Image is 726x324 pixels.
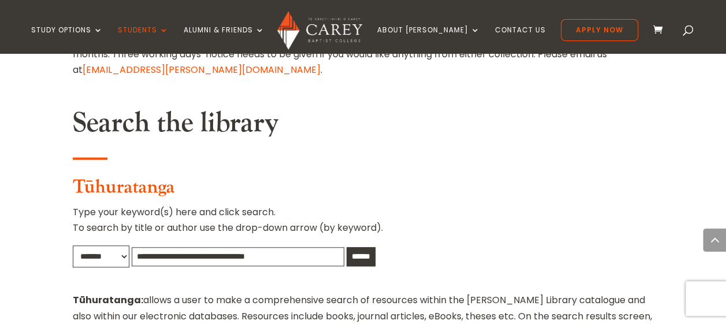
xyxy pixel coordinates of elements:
[83,63,321,76] a: [EMAIL_ADDRESS][PERSON_NAME][DOMAIN_NAME]
[277,11,362,50] img: Carey Baptist College
[73,204,654,245] p: Type your keyword(s) here and click search. To search by title or author use the drop-down arrow ...
[73,106,654,146] h2: Search the library
[73,30,654,78] p: Accessing the archives collection or books that are in the stack collection will require some for...
[73,293,143,307] strong: Tūhuratanga:
[377,26,480,53] a: About [PERSON_NAME]
[561,19,638,41] a: Apply Now
[118,26,169,53] a: Students
[73,176,654,204] h3: Tūhuratanga
[184,26,265,53] a: Alumni & Friends
[495,26,546,53] a: Contact Us
[31,26,103,53] a: Study Options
